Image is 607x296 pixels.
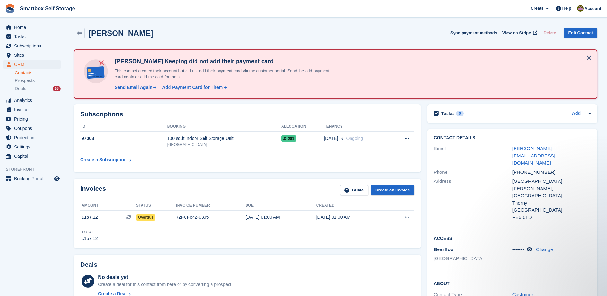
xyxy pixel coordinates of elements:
[3,32,61,41] a: menu
[14,105,53,114] span: Invoices
[112,68,337,80] p: This contact created their account but did not add their payment card via the customer portal. Se...
[346,136,363,141] span: Ongoing
[136,200,176,211] th: Status
[246,200,316,211] th: Due
[246,214,316,221] div: [DATE] 01:00 AM
[562,5,571,12] span: Help
[98,281,232,288] div: Create a deal for this contact from here or by converting a prospect.
[167,142,281,148] div: [GEOGRAPHIC_DATA]
[112,58,337,65] h4: [PERSON_NAME] Keeping did not add their payment card
[585,5,601,12] span: Account
[434,145,512,167] div: Email
[434,178,512,221] div: Address
[3,60,61,69] a: menu
[434,169,512,176] div: Phone
[80,154,131,166] a: Create a Subscription
[14,114,53,123] span: Pricing
[14,124,53,133] span: Coupons
[512,169,591,176] div: [PHONE_NUMBER]
[17,3,78,14] a: Smartbox Self Storage
[15,70,61,76] a: Contacts
[115,84,152,91] div: Send Email Again
[324,122,391,132] th: Tenancy
[176,200,245,211] th: Invoice number
[441,111,454,116] h2: Tasks
[82,229,98,235] div: Total
[80,122,167,132] th: ID
[450,28,497,38] button: Sync payment methods
[3,124,61,133] a: menu
[14,41,53,50] span: Subscriptions
[162,84,223,91] div: Add Payment Card for Them
[3,105,61,114] a: menu
[3,174,61,183] a: menu
[80,261,97,268] h2: Deals
[89,29,153,38] h2: [PERSON_NAME]
[3,152,61,161] a: menu
[434,247,454,252] span: BearBox
[80,200,136,211] th: Amount
[14,32,53,41] span: Tasks
[14,60,53,69] span: CRM
[531,5,543,12] span: Create
[80,135,167,142] div: 97008
[14,142,53,151] span: Settings
[512,214,591,221] div: PE6 0TD
[82,214,98,221] span: £157.12
[512,146,555,165] a: [PERSON_NAME][EMAIL_ADDRESS][DOMAIN_NAME]
[136,214,156,221] span: Overdue
[316,200,387,211] th: Created
[80,156,127,163] div: Create a Subscription
[512,207,591,214] div: [GEOGRAPHIC_DATA]
[502,30,531,36] span: View on Stripe
[500,28,539,38] a: View on Stripe
[371,185,414,196] a: Create an Invoice
[14,152,53,161] span: Capital
[15,85,61,92] a: Deals 16
[3,96,61,105] a: menu
[577,5,584,12] img: Kayleigh Devlin
[3,142,61,151] a: menu
[541,28,559,38] button: Delete
[3,114,61,123] a: menu
[6,166,64,173] span: Storefront
[434,135,591,140] h2: Contact Details
[14,174,53,183] span: Booking Portal
[3,133,61,142] a: menu
[167,135,281,142] div: 100 sq.ft Indoor Self Storage Unit
[434,280,591,286] h2: About
[564,28,597,38] a: Edit Contact
[53,86,61,91] div: 16
[14,23,53,32] span: Home
[316,214,387,221] div: [DATE] 01:00 AM
[434,235,591,241] h2: Access
[456,111,464,116] div: 0
[14,133,53,142] span: Protection
[53,175,61,182] a: Preview store
[281,135,296,142] span: 201
[15,86,26,92] span: Deals
[3,51,61,60] a: menu
[512,178,591,199] div: [GEOGRAPHIC_DATA][PERSON_NAME],[GEOGRAPHIC_DATA]
[82,58,109,85] img: no-card-linked-e7822e413c904bf8b177c4d89f31251c4716f9871600ec3ca5bfc59e148c83f4.svg
[98,274,232,281] div: No deals yet
[160,84,228,91] a: Add Payment Card for Them
[80,185,106,196] h2: Invoices
[15,78,35,84] span: Prospects
[5,4,15,13] img: stora-icon-8386f47178a22dfd0bd8f6a31ec36ba5ce8667c1dd55bd0f319d3a0aa187defe.svg
[14,96,53,105] span: Analytics
[14,51,53,60] span: Sites
[572,110,581,117] a: Add
[324,135,338,142] span: [DATE]
[167,122,281,132] th: Booking
[80,111,414,118] h2: Subscriptions
[15,77,61,84] a: Prospects
[340,185,368,196] a: Guide
[82,235,98,242] div: £157.12
[512,199,591,207] div: Thorny
[434,255,512,262] li: [GEOGRAPHIC_DATA]
[176,214,245,221] div: 72FCF642-0305
[281,122,324,132] th: Allocation
[3,41,61,50] a: menu
[3,23,61,32] a: menu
